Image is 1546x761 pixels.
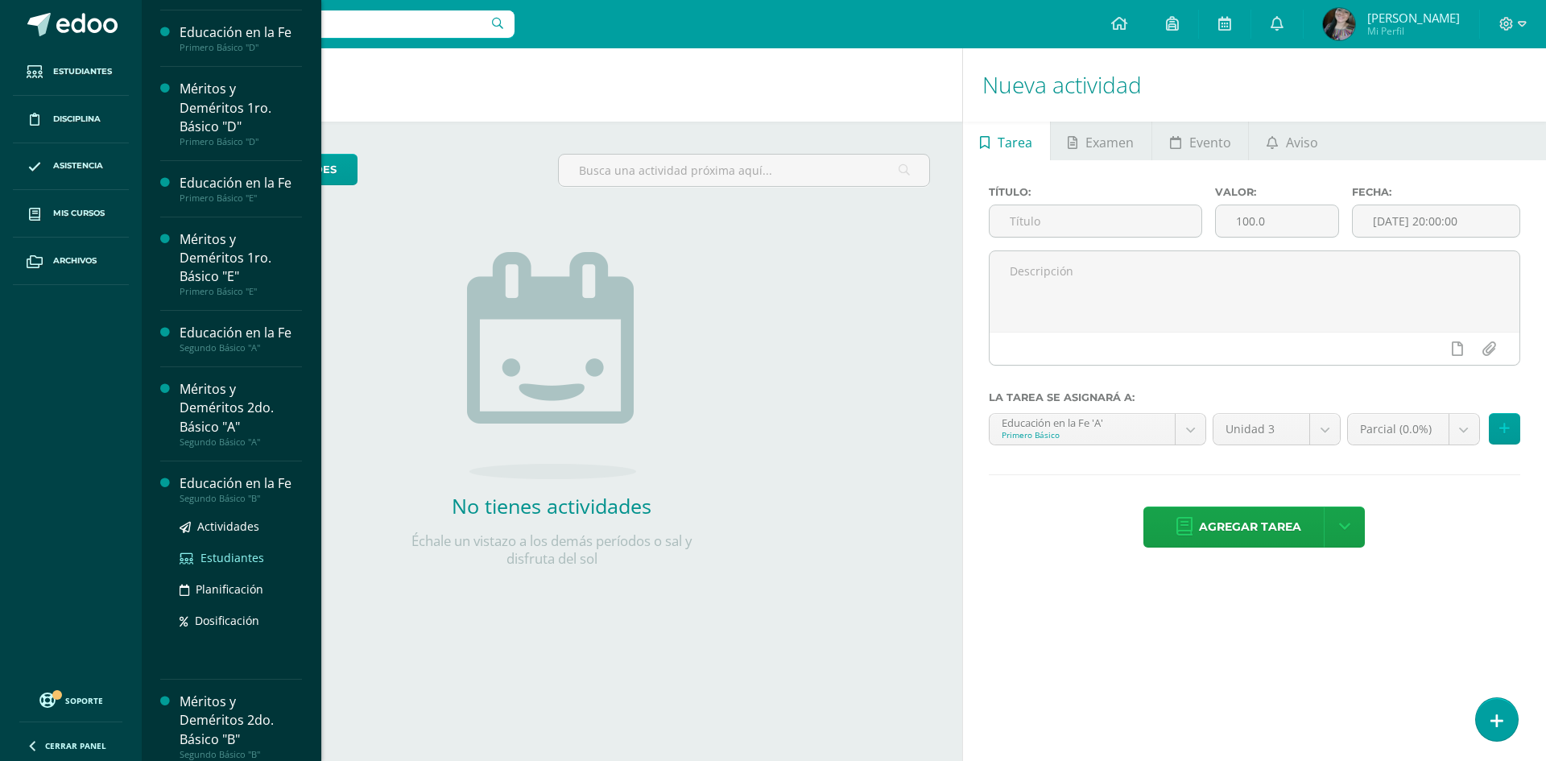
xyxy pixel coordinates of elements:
[180,80,302,147] a: Méritos y Deméritos 1ro. Básico "D"Primero Básico "D"
[982,48,1527,122] h1: Nueva actividad
[180,174,302,192] div: Educación en la Fe
[1199,507,1301,547] span: Agregar tarea
[998,123,1032,162] span: Tarea
[180,42,302,53] div: Primero Básico "D"
[989,391,1520,403] label: La tarea se asignará a:
[180,80,302,135] div: Méritos y Deméritos 1ro. Básico "D"
[1051,122,1151,160] a: Examen
[1002,429,1163,440] div: Primero Básico
[180,493,302,504] div: Segundo Básico "B"
[1002,414,1163,429] div: Educación en la Fe 'A'
[200,550,264,565] span: Estudiantes
[1226,414,1297,445] span: Unidad 3
[180,474,302,493] div: Educación en la Fe
[13,190,129,238] a: Mis cursos
[180,611,302,630] a: Dosificación
[180,693,302,759] a: Méritos y Deméritos 2do. Básico "B"Segundo Básico "B"
[467,252,636,479] img: no_activities.png
[391,492,713,519] h2: No tienes actividades
[180,380,302,436] div: Méritos y Deméritos 2do. Básico "A"
[180,230,302,297] a: Méritos y Deméritos 1ro. Básico "E"Primero Básico "E"
[1152,122,1248,160] a: Evento
[1215,186,1338,198] label: Valor:
[53,113,101,126] span: Disciplina
[1360,414,1436,445] span: Parcial (0.0%)
[1286,123,1318,162] span: Aviso
[180,23,302,42] div: Educación en la Fe
[180,23,302,53] a: Educación en la FePrimero Básico "D"
[391,532,713,568] p: Échale un vistazo a los demás períodos o sal y disfruta del sol
[989,186,1203,198] label: Título:
[990,414,1205,445] a: Educación en la Fe 'A'Primero Básico
[1348,414,1479,445] a: Parcial (0.0%)
[1367,10,1460,26] span: [PERSON_NAME]
[180,174,302,204] a: Educación en la FePrimero Básico "E"
[19,689,122,710] a: Soporte
[1189,123,1231,162] span: Evento
[53,207,105,220] span: Mis cursos
[180,693,302,748] div: Méritos y Deméritos 2do. Básico "B"
[13,96,129,143] a: Disciplina
[152,10,515,38] input: Busca un usuario...
[65,695,103,706] span: Soporte
[180,324,302,342] div: Educación en la Fe
[1353,205,1519,237] input: Fecha de entrega
[1216,205,1337,237] input: Puntos máximos
[1323,8,1355,40] img: b5ba50f65ad5dabcfd4408fb91298ba6.png
[45,740,106,751] span: Cerrar panel
[53,254,97,267] span: Archivos
[963,122,1050,160] a: Tarea
[195,613,259,628] span: Dosificación
[53,159,103,172] span: Asistencia
[559,155,928,186] input: Busca una actividad próxima aquí...
[180,286,302,297] div: Primero Básico "E"
[196,581,263,597] span: Planificación
[180,517,302,536] a: Actividades
[180,749,302,760] div: Segundo Básico "B"
[180,436,302,448] div: Segundo Básico "A"
[180,548,302,567] a: Estudiantes
[180,580,302,598] a: Planificación
[990,205,1202,237] input: Título
[180,136,302,147] div: Primero Básico "D"
[180,380,302,447] a: Méritos y Deméritos 2do. Básico "A"Segundo Básico "A"
[180,342,302,354] div: Segundo Básico "A"
[53,65,112,78] span: Estudiantes
[13,48,129,96] a: Estudiantes
[1085,123,1134,162] span: Examen
[197,519,259,534] span: Actividades
[1213,414,1340,445] a: Unidad 3
[161,48,943,122] h1: Actividades
[180,192,302,204] div: Primero Básico "E"
[180,324,302,354] a: Educación en la FeSegundo Básico "A"
[13,143,129,191] a: Asistencia
[180,230,302,286] div: Méritos y Deméritos 1ro. Básico "E"
[13,238,129,285] a: Archivos
[1249,122,1335,160] a: Aviso
[1367,24,1460,38] span: Mi Perfil
[1352,186,1520,198] label: Fecha:
[180,474,302,504] a: Educación en la FeSegundo Básico "B"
